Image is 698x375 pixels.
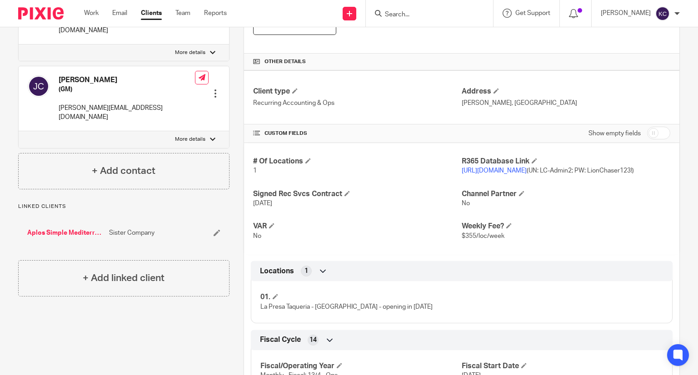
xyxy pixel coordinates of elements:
[59,85,195,94] h5: (GM)
[83,271,165,285] h4: + Add linked client
[59,104,195,122] p: [PERSON_NAME][EMAIL_ADDRESS][DOMAIN_NAME]
[462,87,670,96] h4: Address
[141,9,162,18] a: Clients
[588,129,641,138] label: Show empty fields
[253,99,462,108] p: Recurring Accounting & Ops
[84,9,99,18] a: Work
[515,10,550,16] span: Get Support
[175,136,205,143] p: More details
[462,168,527,174] a: [URL][DOMAIN_NAME]
[260,361,462,371] h4: Fiscal/Operating Year
[18,203,229,210] p: Linked clients
[601,9,651,18] p: [PERSON_NAME]
[253,200,272,207] span: [DATE]
[109,228,155,237] span: Sister Company
[92,164,155,178] h4: + Add contact
[264,58,306,65] span: Other details
[28,75,50,97] img: svg%3E
[462,189,670,199] h4: Channel Partner
[462,157,670,166] h4: R365 Database Link
[59,75,195,85] h4: [PERSON_NAME]
[462,168,634,174] span: (UN: LC-Admin2; PW: LionChaser123!)
[384,11,466,19] input: Search
[462,233,504,239] span: $355/loc/week
[253,87,462,96] h4: Client type
[175,49,205,56] p: More details
[112,9,127,18] a: Email
[260,335,301,345] span: Fiscal Cycle
[175,9,190,18] a: Team
[260,304,433,310] span: La Presa Taqueria - [GEOGRAPHIC_DATA] - opening in [DATE]
[253,157,462,166] h4: # Of Locations
[253,130,462,137] h4: CUSTOM FIELDS
[309,336,317,345] span: 14
[462,361,663,371] h4: Fiscal Start Date
[18,7,64,20] img: Pixie
[462,99,670,108] p: [PERSON_NAME], [GEOGRAPHIC_DATA]
[204,9,227,18] a: Reports
[253,189,462,199] h4: Signed Rec Svcs Contract
[253,222,462,231] h4: VAR
[260,292,462,302] h4: 01.
[260,266,294,276] span: Locations
[462,222,670,231] h4: Weekly Fee?
[304,266,308,276] span: 1
[462,200,470,207] span: No
[655,6,670,21] img: svg%3E
[253,168,257,174] span: 1
[253,233,261,239] span: No
[27,228,105,237] a: Aplos Simple Mediterranean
